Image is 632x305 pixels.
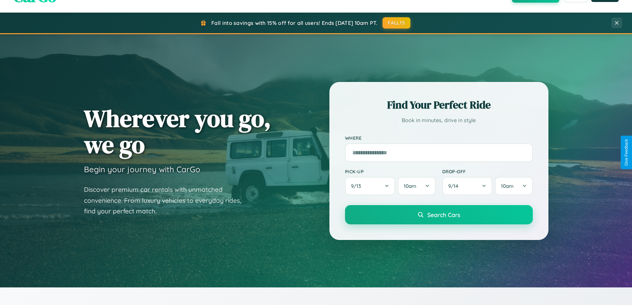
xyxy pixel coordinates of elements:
label: Drop-off [442,169,533,174]
span: 9 / 13 [351,183,364,189]
span: 10am [501,183,514,189]
button: FALL15 [383,17,410,29]
h3: Begin your journey with CarGo [84,164,200,174]
p: Book in minutes, drive in style [345,115,533,125]
h1: Wherever you go, we go [84,105,271,158]
button: 9/14 [442,177,493,195]
button: 10am [495,177,532,195]
span: Search Cars [427,211,460,218]
span: 9 / 14 [448,183,461,189]
span: Fall into savings with 15% off for all users! Ends [DATE] 10am PT. [211,20,378,26]
span: 10am [404,183,416,189]
button: 9/13 [345,177,395,195]
p: Discover premium car rentals with unmatched convenience. From luxury vehicles to everyday rides, ... [84,184,250,217]
label: Pick-up [345,169,436,174]
h2: Find Your Perfect Ride [345,98,533,112]
label: Where [345,135,533,141]
button: 10am [398,177,435,195]
div: Give Feedback [624,139,629,166]
button: Search Cars [345,205,533,224]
